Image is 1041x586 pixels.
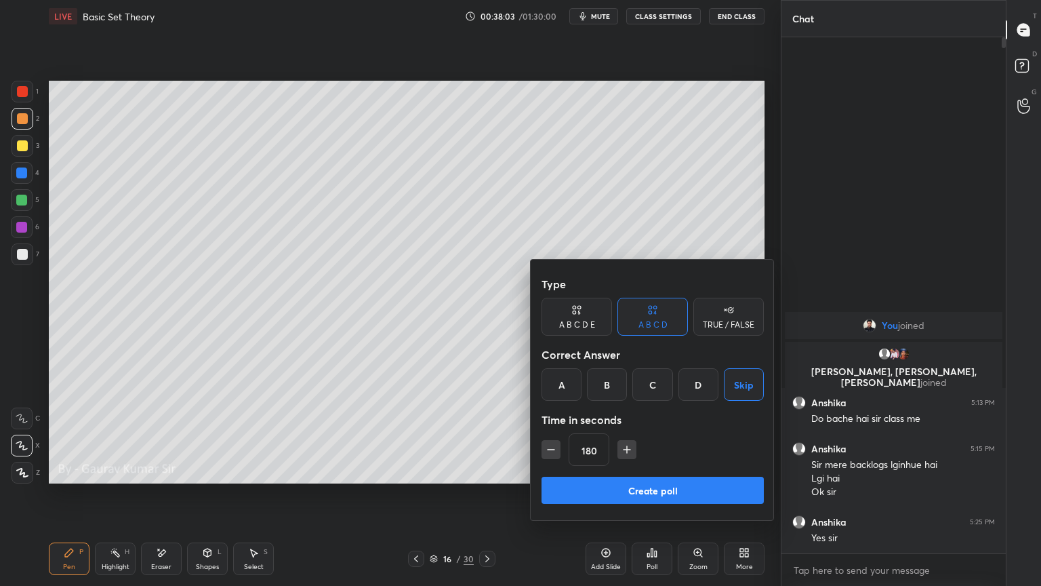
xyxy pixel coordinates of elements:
div: D [678,368,718,401]
div: B [587,368,627,401]
button: Skip [724,368,764,401]
div: Correct Answer [542,341,764,368]
div: Time in seconds [542,406,764,433]
div: A B C D [638,321,668,329]
div: C [632,368,672,401]
div: Type [542,271,764,298]
div: TRUE / FALSE [703,321,754,329]
button: Create poll [542,477,764,504]
div: A [542,368,581,401]
div: A B C D E [559,321,595,329]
